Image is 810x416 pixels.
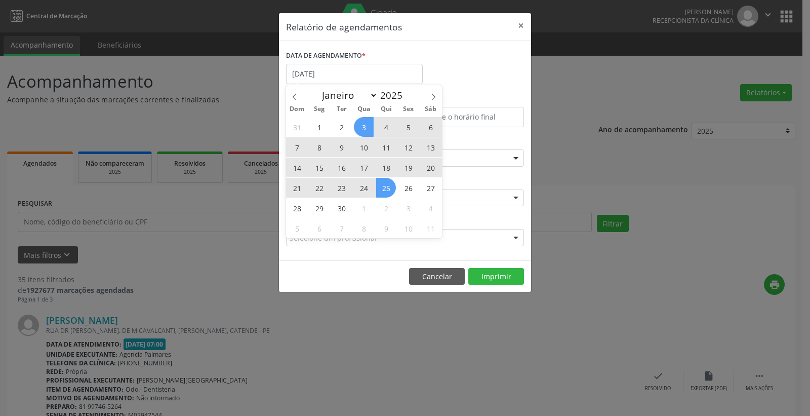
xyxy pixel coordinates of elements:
[409,268,465,285] button: Cancelar
[398,178,418,198] span: Setembro 26, 2025
[332,158,351,177] span: Setembro 16, 2025
[353,106,375,112] span: Qua
[354,137,374,157] span: Setembro 10, 2025
[287,117,307,137] span: Agosto 31, 2025
[309,137,329,157] span: Setembro 8, 2025
[408,91,524,107] label: ATÉ
[332,178,351,198] span: Setembro 23, 2025
[421,137,440,157] span: Setembro 13, 2025
[354,198,374,218] span: Outubro 1, 2025
[332,137,351,157] span: Setembro 9, 2025
[308,106,331,112] span: Seg
[376,198,396,218] span: Outubro 2, 2025
[286,64,423,84] input: Selecione uma data ou intervalo
[376,117,396,137] span: Setembro 4, 2025
[397,106,420,112] span: Sex
[398,218,418,238] span: Outubro 10, 2025
[332,218,351,238] span: Outubro 7, 2025
[468,268,524,285] button: Imprimir
[408,107,524,127] input: Selecione o horário final
[378,89,411,102] input: Year
[309,117,329,137] span: Setembro 1, 2025
[332,198,351,218] span: Setembro 30, 2025
[286,48,366,64] label: DATA DE AGENDAMENTO
[290,233,377,243] span: Selecione um profissional
[286,106,308,112] span: Dom
[354,218,374,238] span: Outubro 8, 2025
[287,218,307,238] span: Outubro 5, 2025
[287,158,307,177] span: Setembro 14, 2025
[421,158,440,177] span: Setembro 20, 2025
[331,106,353,112] span: Ter
[309,198,329,218] span: Setembro 29, 2025
[376,158,396,177] span: Setembro 18, 2025
[286,20,402,33] h5: Relatório de agendamentos
[376,178,396,198] span: Setembro 25, 2025
[398,117,418,137] span: Setembro 5, 2025
[309,158,329,177] span: Setembro 15, 2025
[287,137,307,157] span: Setembro 7, 2025
[421,198,440,218] span: Outubro 4, 2025
[375,106,397,112] span: Qui
[421,218,440,238] span: Outubro 11, 2025
[354,117,374,137] span: Setembro 3, 2025
[420,106,442,112] span: Sáb
[398,198,418,218] span: Outubro 3, 2025
[354,158,374,177] span: Setembro 17, 2025
[309,178,329,198] span: Setembro 22, 2025
[287,198,307,218] span: Setembro 28, 2025
[287,178,307,198] span: Setembro 21, 2025
[421,178,440,198] span: Setembro 27, 2025
[398,137,418,157] span: Setembro 12, 2025
[376,218,396,238] span: Outubro 9, 2025
[354,178,374,198] span: Setembro 24, 2025
[376,137,396,157] span: Setembro 11, 2025
[398,158,418,177] span: Setembro 19, 2025
[317,88,378,102] select: Month
[309,218,329,238] span: Outubro 6, 2025
[511,13,531,38] button: Close
[421,117,440,137] span: Setembro 6, 2025
[332,117,351,137] span: Setembro 2, 2025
